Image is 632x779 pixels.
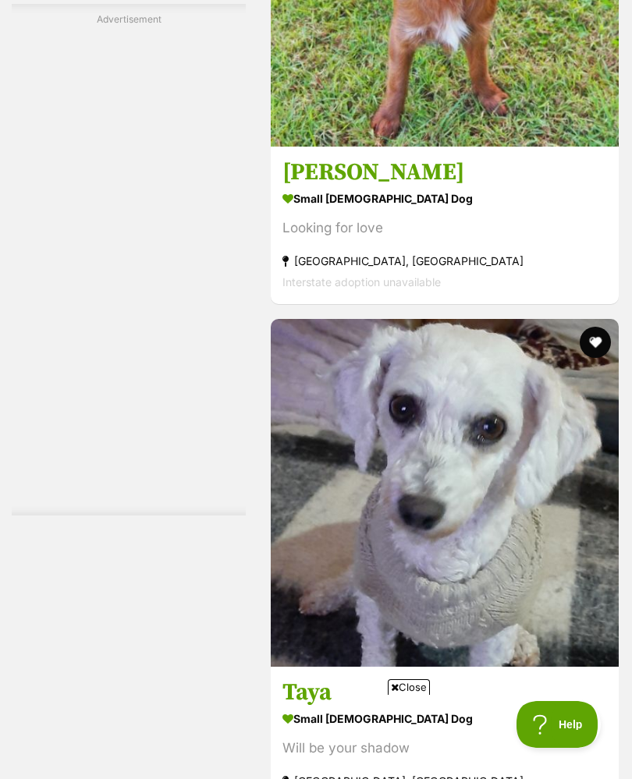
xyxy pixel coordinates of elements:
[517,701,601,748] iframe: Help Scout Beacon - Open
[282,187,607,210] strong: small [DEMOGRAPHIC_DATA] Dog
[12,4,246,516] div: Advertisement
[66,33,191,501] iframe: Advertisement
[271,146,619,304] a: [PERSON_NAME] small [DEMOGRAPHIC_DATA] Dog Looking for love [GEOGRAPHIC_DATA], [GEOGRAPHIC_DATA] ...
[580,327,611,358] button: favourite
[282,158,607,187] h3: [PERSON_NAME]
[282,250,607,271] strong: [GEOGRAPHIC_DATA], [GEOGRAPHIC_DATA]
[282,678,607,708] h3: Taya
[282,218,607,239] div: Looking for love
[32,701,600,771] iframe: Advertisement
[271,319,619,667] img: Taya - Bichon Frise Dog
[388,679,430,695] span: Close
[282,275,441,289] span: Interstate adoption unavailable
